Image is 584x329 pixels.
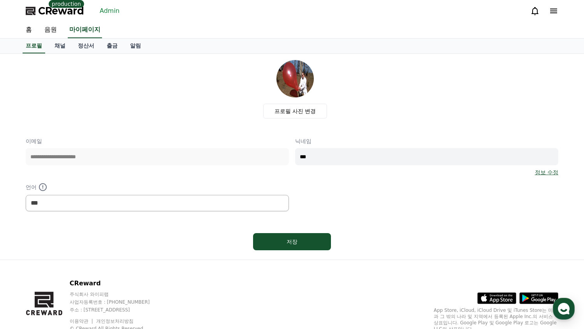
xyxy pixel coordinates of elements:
[97,5,123,17] a: Admin
[70,299,206,305] p: 사업자등록번호 : [PHONE_NUMBER]
[295,137,558,145] p: 닉네임
[124,39,147,53] a: 알림
[72,39,100,53] a: 정산서
[68,22,102,38] a: 마이페이지
[38,22,63,38] a: 음원
[26,182,289,192] p: 언어
[100,39,124,53] a: 출금
[70,279,206,288] p: CReward
[263,104,327,119] label: 프로필 사진 변경
[23,39,45,53] a: 프로필
[19,22,38,38] a: 홈
[70,291,206,297] p: 주식회사 와이피랩
[96,318,134,324] a: 개인정보처리방침
[38,5,84,17] span: CReward
[70,307,206,313] p: 주소 : [STREET_ADDRESS]
[253,233,331,250] button: 저장
[535,168,558,176] a: 정보 수정
[26,5,84,17] a: CReward
[48,39,72,53] a: 채널
[269,238,315,246] div: 저장
[276,60,314,97] img: profile_image
[26,137,289,145] p: 이메일
[70,318,94,324] a: 이용약관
